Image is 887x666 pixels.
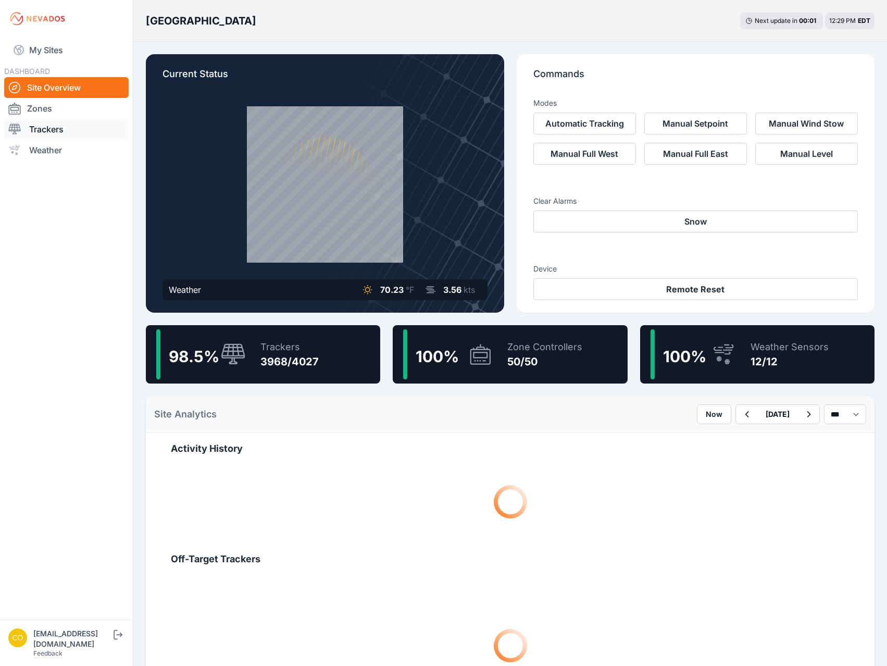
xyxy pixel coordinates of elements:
[533,143,636,165] button: Manual Full West
[4,119,129,140] a: Trackers
[755,113,858,134] button: Manual Wind Stow
[146,325,380,384] a: 98.5%Trackers3968/4027
[380,285,404,295] span: 70.23
[507,354,582,369] div: 50/50
[416,347,459,366] span: 100 %
[751,340,829,354] div: Weather Sensors
[533,211,858,232] button: Snow
[533,196,858,206] h3: Clear Alarms
[8,628,27,647] img: controlroomoperator@invenergy.com
[171,441,849,456] h2: Activity History
[640,325,874,384] a: 100%Weather Sensors12/12
[33,628,111,649] div: [EMAIL_ADDRESS][DOMAIN_NAME]
[533,264,858,274] h3: Device
[8,10,67,27] img: Nevados
[4,67,50,76] span: DASHBOARD
[751,354,829,369] div: 12/12
[4,98,129,119] a: Zones
[4,140,129,161] a: Weather
[169,347,219,366] span: 98.5 %
[260,354,319,369] div: 3968/4027
[533,98,557,108] h3: Modes
[755,143,858,165] button: Manual Level
[260,340,319,354] div: Trackers
[533,278,858,300] button: Remote Reset
[443,285,461,295] span: 3.56
[146,7,256,34] nav: Breadcrumb
[4,38,129,63] a: My Sites
[163,67,488,90] p: Current Status
[755,17,797,24] span: Next update in
[829,17,856,24] span: 12:29 PM
[697,404,731,424] button: Now
[171,552,849,566] h2: Off-Target Trackers
[533,113,636,134] button: Automatic Tracking
[533,67,858,90] p: Commands
[644,143,747,165] button: Manual Full East
[169,283,201,296] div: Weather
[663,347,706,366] span: 100 %
[154,407,217,422] h2: Site Analytics
[393,325,627,384] a: 100%Zone Controllers50/50
[146,14,256,28] h3: [GEOGRAPHIC_DATA]
[464,285,475,295] span: kts
[4,77,129,98] a: Site Overview
[507,340,582,354] div: Zone Controllers
[757,405,798,424] button: [DATE]
[406,285,414,295] span: °F
[33,649,63,657] a: Feedback
[799,17,818,25] div: 00 : 01
[644,113,747,134] button: Manual Setpoint
[858,17,870,24] span: EDT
